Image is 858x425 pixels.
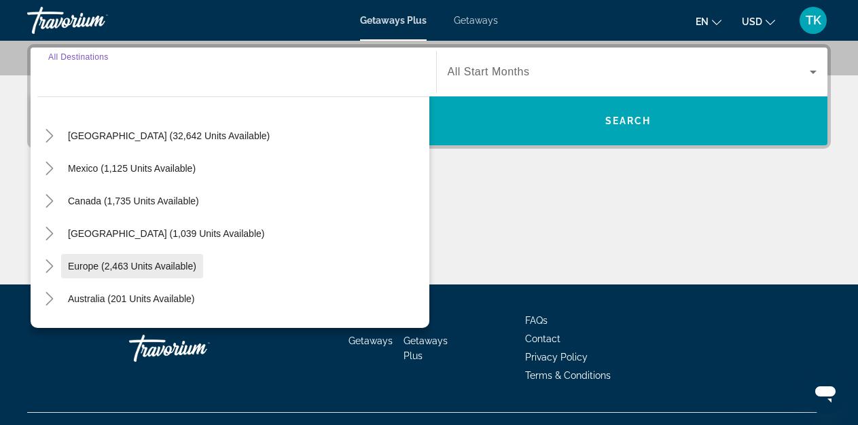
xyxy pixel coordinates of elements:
[61,221,271,246] button: [GEOGRAPHIC_DATA] (1,039 units available)
[61,124,276,148] button: [GEOGRAPHIC_DATA] (32,642 units available)
[37,255,61,278] button: Toggle Europe (2,463 units available)
[68,163,196,174] span: Mexico (1,125 units available)
[61,319,379,344] button: [GEOGRAPHIC_DATA] and [GEOGRAPHIC_DATA] (68 units available)
[525,352,588,363] a: Privacy Policy
[37,124,61,148] button: Toggle United States (32,642 units available)
[68,293,195,304] span: Australia (201 units available)
[525,333,560,344] a: Contact
[37,157,61,181] button: Toggle Mexico (1,125 units available)
[454,15,498,26] a: Getaways
[27,3,163,38] a: Travorium
[61,189,206,213] button: Canada (1,735 units available)
[37,320,61,344] button: Toggle South Pacific and Oceania (68 units available)
[742,16,762,27] span: USD
[61,254,203,278] button: Europe (2,463 units available)
[796,6,831,35] button: User Menu
[525,315,548,326] a: FAQs
[37,91,429,115] button: All destinations
[360,15,427,26] a: Getaways Plus
[68,228,264,239] span: [GEOGRAPHIC_DATA] (1,039 units available)
[348,335,393,346] a: Getaways
[129,328,265,369] a: Travorium
[37,222,61,246] button: Toggle Caribbean & Atlantic Islands (1,039 units available)
[804,371,847,414] iframe: Button to launch messaging window
[806,14,821,27] span: TK
[48,52,109,61] span: All Destinations
[37,287,61,311] button: Toggle Australia (201 units available)
[61,287,202,311] button: Australia (201 units available)
[404,335,448,361] a: Getaways Plus
[61,156,202,181] button: Mexico (1,125 units available)
[742,12,775,31] button: Change currency
[37,189,61,213] button: Toggle Canada (1,735 units available)
[68,261,196,272] span: Europe (2,463 units available)
[68,196,199,206] span: Canada (1,735 units available)
[525,370,611,381] a: Terms & Conditions
[448,66,530,77] span: All Start Months
[68,130,270,141] span: [GEOGRAPHIC_DATA] (32,642 units available)
[429,96,828,145] button: Search
[605,115,651,126] span: Search
[696,12,721,31] button: Change language
[31,48,827,145] div: Search widget
[696,16,709,27] span: en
